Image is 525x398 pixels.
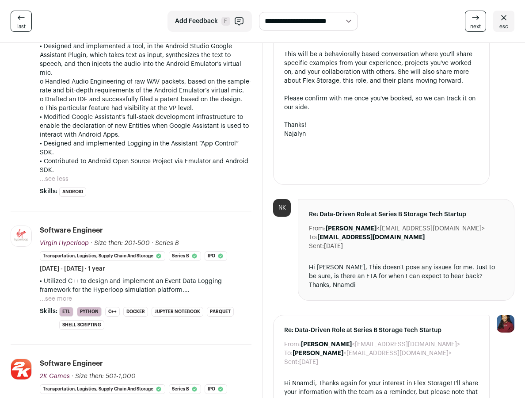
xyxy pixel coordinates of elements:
b: [PERSON_NAME] [326,226,377,232]
dd: <[EMAIL_ADDRESS][DOMAIN_NAME]> [293,349,452,358]
p: • Contributed to Android Open Source Project via Emulator and Android SDK. [40,157,251,175]
span: esc [499,23,508,30]
span: F [221,17,230,26]
span: 2K Games [40,373,70,379]
li: IPO [205,251,227,261]
div: Software Engineer [40,226,103,235]
li: Shell Scripting [59,320,104,330]
dd: <[EMAIL_ADDRESS][DOMAIN_NAME]> [301,340,460,349]
a: next [465,11,486,32]
span: last [17,23,26,30]
dt: From: [309,224,326,233]
a: last [11,11,32,32]
li: Series B [169,251,201,261]
button: ...see less [40,175,68,184]
span: [DATE] - [DATE] · 1 year [40,264,105,273]
dt: Sent: [309,242,324,251]
dt: To: [309,233,317,242]
li: Series B [169,384,201,394]
li: Python [77,307,102,317]
button: ...see more [40,295,72,303]
dt: To: [284,349,293,358]
span: Series B [155,240,179,246]
div: This will be a behaviorally based conversation where you'll share specific examples from your exp... [284,50,479,85]
dd: <[EMAIL_ADDRESS][DOMAIN_NAME]> [326,224,485,233]
p: • Utilized C++ to design and implement an Event Data Logging framework for the Hyperloop simulati... [40,277,251,295]
button: Add Feedback F [167,11,252,32]
li: ETL [59,307,73,317]
dt: Sent: [284,358,299,367]
span: · Size then: 501-1,000 [72,373,136,379]
p: • Modified Google Assistant’s full-stack development infrastructure to enable the declaration of ... [40,113,251,139]
li: Parquet [207,307,234,317]
li: Android [59,187,86,197]
b: [EMAIL_ADDRESS][DOMAIN_NAME] [317,234,425,241]
span: · Size then: 201-500 [91,240,150,246]
dt: From: [284,340,301,349]
dd: [DATE] [324,242,343,251]
span: Virgin Hyperloop [40,240,89,246]
span: Skills: [40,187,57,196]
div: Najalyn [284,130,479,138]
li: IPO [205,384,227,394]
li: Transportation, Logistics, Supply Chain and Storage [40,384,165,394]
div: Please confirm with me once you've booked, so we can track it on our side. [284,94,479,112]
span: Re: Data-Driven Role at Series B Storage Tech Startup [309,210,503,219]
li: Docker [123,307,148,317]
div: Hi [PERSON_NAME], This doesn't pose any issues for me. Just to be sure, is there an ETA for when ... [309,263,503,290]
div: Thanks! [284,121,479,130]
p: • Designed and implemented a tool, in the Android Studio Google Assistant Plugin, which takes tex... [40,42,251,113]
span: Add Feedback [175,17,218,26]
div: Software Engineer [40,359,103,368]
a: esc [493,11,514,32]
img: ec354f7e80c1b336b53765a6e70b36065dd38a0e9c049366acd4df7795a73506.jpg [11,359,31,379]
b: [PERSON_NAME] [293,350,343,356]
span: Re: Data-Driven Role at Series B Storage Tech Startup [284,326,479,335]
span: Skills: [40,307,57,316]
div: NK [273,199,291,217]
p: • Designed and implemented Logging in the Assistant “App Control” SDK. [40,139,251,157]
li: Transportation, Logistics, Supply Chain and Storage [40,251,165,261]
span: · [152,239,153,248]
span: next [470,23,481,30]
b: [PERSON_NAME] [301,341,352,348]
dd: [DATE] [299,358,318,367]
img: 3b170a6f204e17c8b15445a23be3badc93b49d461780912d8a298dc9aacbfc6d.jpg [11,226,31,246]
li: C++ [105,307,120,317]
li: Jupyter Notebook [152,307,203,317]
img: 10010497-medium_jpg [497,315,514,333]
